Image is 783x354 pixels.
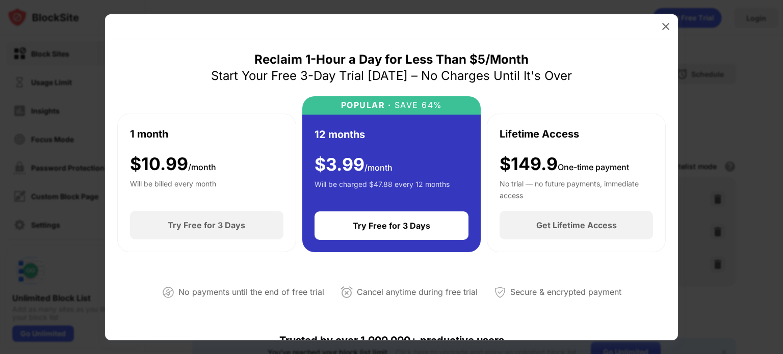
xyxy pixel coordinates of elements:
div: $149.9 [500,154,629,175]
div: No payments until the end of free trial [178,285,324,299]
div: Start Your Free 3-Day Trial [DATE] – No Charges Until It's Over [211,68,572,84]
div: Get Lifetime Access [536,220,617,230]
div: $ 10.99 [130,154,216,175]
img: not-paying [162,286,174,298]
span: /month [188,162,216,172]
div: No trial — no future payments, immediate access [500,178,653,199]
div: 12 months [315,127,365,142]
img: secured-payment [494,286,506,298]
div: $ 3.99 [315,154,393,175]
div: SAVE 64% [391,100,442,110]
div: Reclaim 1-Hour a Day for Less Than $5/Month [254,51,529,68]
div: Will be charged $47.88 every 12 months [315,179,450,199]
div: Secure & encrypted payment [510,285,621,299]
div: Cancel anytime during free trial [357,285,478,299]
span: /month [364,162,393,173]
div: Try Free for 3 Days [168,220,245,230]
img: cancel-anytime [341,286,353,298]
div: Try Free for 3 Days [353,221,430,231]
div: Will be billed every month [130,178,216,199]
div: POPULAR · [341,100,391,110]
span: One-time payment [558,162,629,172]
div: Lifetime Access [500,126,579,142]
div: 1 month [130,126,168,142]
